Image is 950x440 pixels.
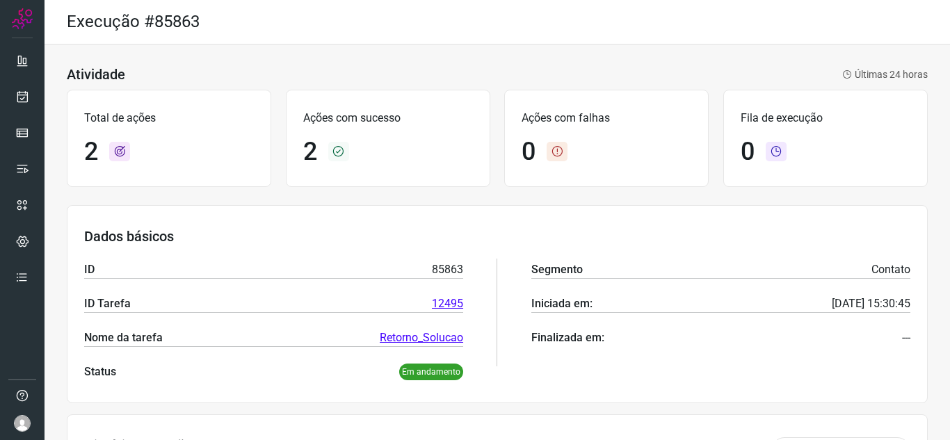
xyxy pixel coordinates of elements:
p: Total de ações [84,110,254,127]
p: 85863 [432,261,463,278]
h1: 0 [741,137,755,167]
p: --- [902,329,910,346]
p: [DATE] 15:30:45 [832,295,910,312]
h1: 0 [522,137,536,167]
h2: Execução #85863 [67,12,200,32]
p: Nome da tarefa [84,329,163,346]
p: Segmento [531,261,583,278]
p: Ações com sucesso [303,110,473,127]
p: Iniciada em: [531,295,593,312]
p: ID Tarefa [84,295,131,312]
h1: 2 [84,137,98,167]
p: Status [84,364,116,380]
p: Ações com falhas [522,110,691,127]
a: Retorno_Solucao [380,329,463,346]
p: ID [84,261,95,278]
p: Finalizada em: [531,329,604,346]
img: Logo [12,8,33,29]
h1: 2 [303,137,317,167]
img: avatar-user-boy.jpg [14,415,31,432]
p: Em andamento [399,364,463,380]
p: Fila de execução [741,110,910,127]
h3: Atividade [67,66,125,83]
p: Contato [871,261,910,278]
h3: Dados básicos [84,228,910,245]
a: 12495 [432,295,463,312]
p: Últimas 24 horas [842,67,928,82]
